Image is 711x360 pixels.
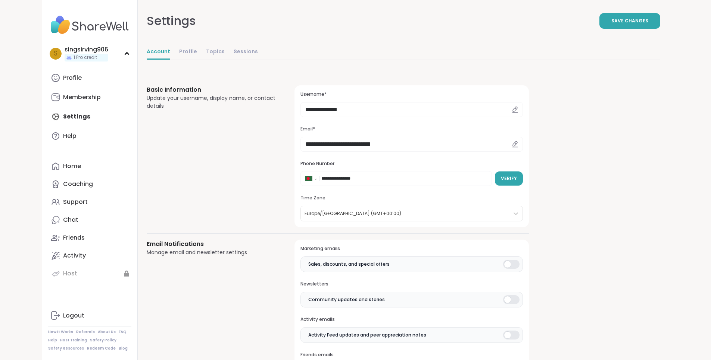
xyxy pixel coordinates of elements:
a: Blog [119,346,128,351]
span: Community updates and stories [308,296,385,303]
h3: Username* [300,91,523,98]
div: Update your username, display name, or contact details [147,94,277,110]
a: Home [48,157,131,175]
div: Friends [63,234,85,242]
span: Activity Feed updates and peer appreciation notes [308,332,426,338]
h3: Friends emails [300,352,523,358]
a: Safety Policy [90,338,116,343]
a: Friends [48,229,131,247]
a: Logout [48,307,131,325]
h3: Marketing emails [300,246,523,252]
div: Activity [63,252,86,260]
button: Verify [495,171,523,186]
a: Coaching [48,175,131,193]
img: ShareWell Nav Logo [48,12,131,38]
div: Manage email and newsletter settings [147,249,277,256]
div: Home [63,162,81,170]
h3: Email Notifications [147,240,277,249]
div: Logout [63,312,84,320]
span: Save Changes [611,18,648,24]
a: Topics [206,45,225,60]
a: How It Works [48,329,73,335]
a: Host [48,265,131,282]
a: Support [48,193,131,211]
span: s [54,49,57,59]
button: Save Changes [599,13,660,29]
span: 1 Pro credit [74,54,97,61]
div: Help [63,132,77,140]
div: Profile [63,74,82,82]
a: Account [147,45,170,60]
span: Sales, discounts, and special offers [308,261,390,268]
div: singsirving906 [65,45,108,54]
a: Host Training [60,338,87,343]
h3: Activity emails [300,316,523,323]
h3: Time Zone [300,195,523,201]
a: Safety Resources [48,346,84,351]
h3: Phone Number [300,161,523,167]
a: Profile [48,69,131,87]
h3: Email* [300,126,523,132]
a: Help [48,338,57,343]
span: Verify [501,175,517,182]
h3: Newsletters [300,281,523,287]
a: Activity [48,247,131,265]
a: Profile [179,45,197,60]
h3: Basic Information [147,85,277,94]
a: Chat [48,211,131,229]
a: FAQ [119,329,127,335]
a: Help [48,127,131,145]
div: Host [63,269,77,278]
div: Settings [147,12,196,30]
a: Sessions [234,45,258,60]
a: Redeem Code [87,346,116,351]
div: Membership [63,93,101,101]
a: Referrals [76,329,95,335]
div: Coaching [63,180,93,188]
div: Chat [63,216,78,224]
a: Membership [48,88,131,106]
a: About Us [98,329,116,335]
div: Support [63,198,88,206]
